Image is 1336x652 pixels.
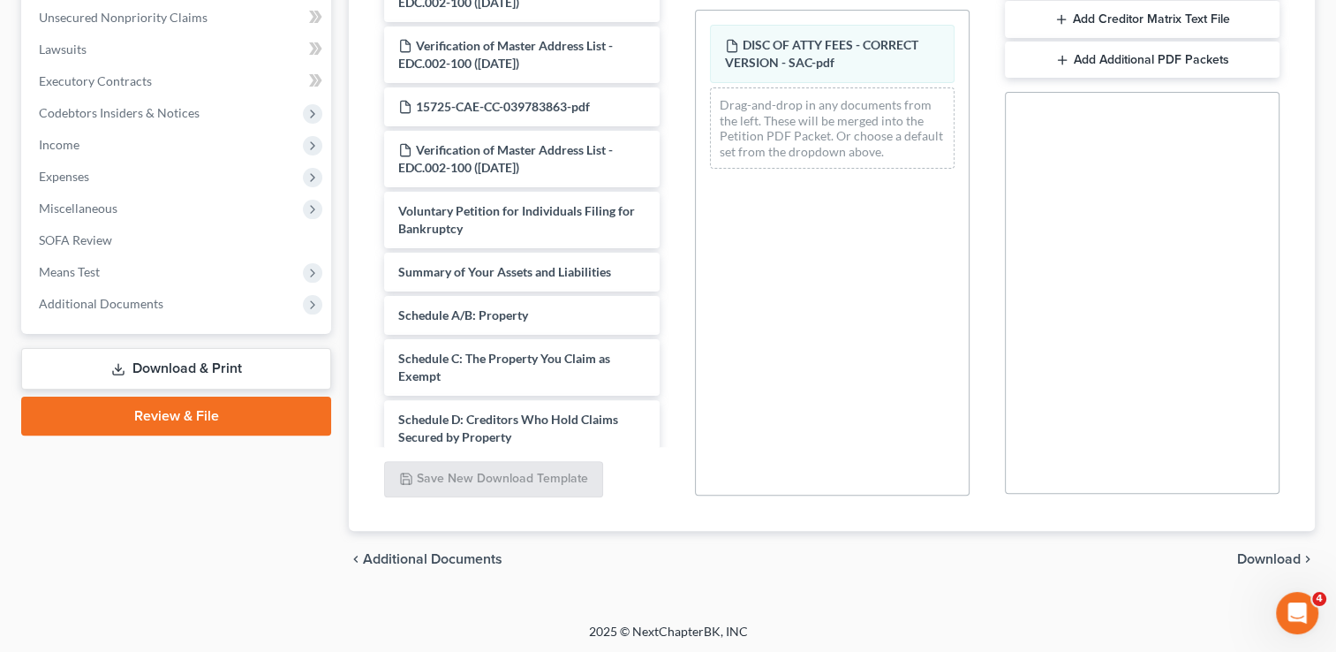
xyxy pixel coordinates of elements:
[21,397,331,436] a: Review & File
[25,65,331,97] a: Executory Contracts
[710,87,955,169] div: Drag-and-drop in any documents from the left. These will be merged into the Petition PDF Packet. ...
[398,38,613,71] span: Verification of Master Address List - EDC.002-100 ([DATE])
[39,10,208,25] span: Unsecured Nonpriority Claims
[398,203,635,236] span: Voluntary Petition for Individuals Filing for Bankruptcy
[21,348,331,390] a: Download & Print
[25,34,331,65] a: Lawsuits
[25,2,331,34] a: Unsecured Nonpriority Claims
[416,99,590,114] span: 15725-CAE-CC-039783863-pdf
[25,224,331,256] a: SOFA Review
[39,42,87,57] span: Lawsuits
[398,264,611,279] span: Summary of Your Assets and Liabilities
[1005,1,1279,38] button: Add Creditor Matrix Text File
[398,351,610,383] span: Schedule C: The Property You Claim as Exempt
[39,264,100,279] span: Means Test
[1005,42,1279,79] button: Add Additional PDF Packets
[398,412,618,444] span: Schedule D: Creditors Who Hold Claims Secured by Property
[1301,552,1315,566] i: chevron_right
[349,552,502,566] a: chevron_left Additional Documents
[1237,552,1315,566] button: Download chevron_right
[1312,592,1326,606] span: 4
[363,552,502,566] span: Additional Documents
[39,201,117,216] span: Miscellaneous
[725,37,918,70] span: DISC OF ATTY FEES - CORRECT VERSION - SAC-pdf
[39,105,200,120] span: Codebtors Insiders & Notices
[39,169,89,184] span: Expenses
[349,552,363,566] i: chevron_left
[398,307,528,322] span: Schedule A/B: Property
[398,142,613,175] span: Verification of Master Address List - EDC.002-100 ([DATE])
[1237,552,1301,566] span: Download
[39,137,79,152] span: Income
[39,296,163,311] span: Additional Documents
[1276,592,1318,634] iframe: Intercom live chat
[39,73,152,88] span: Executory Contracts
[39,232,112,247] span: SOFA Review
[384,461,603,498] button: Save New Download Template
